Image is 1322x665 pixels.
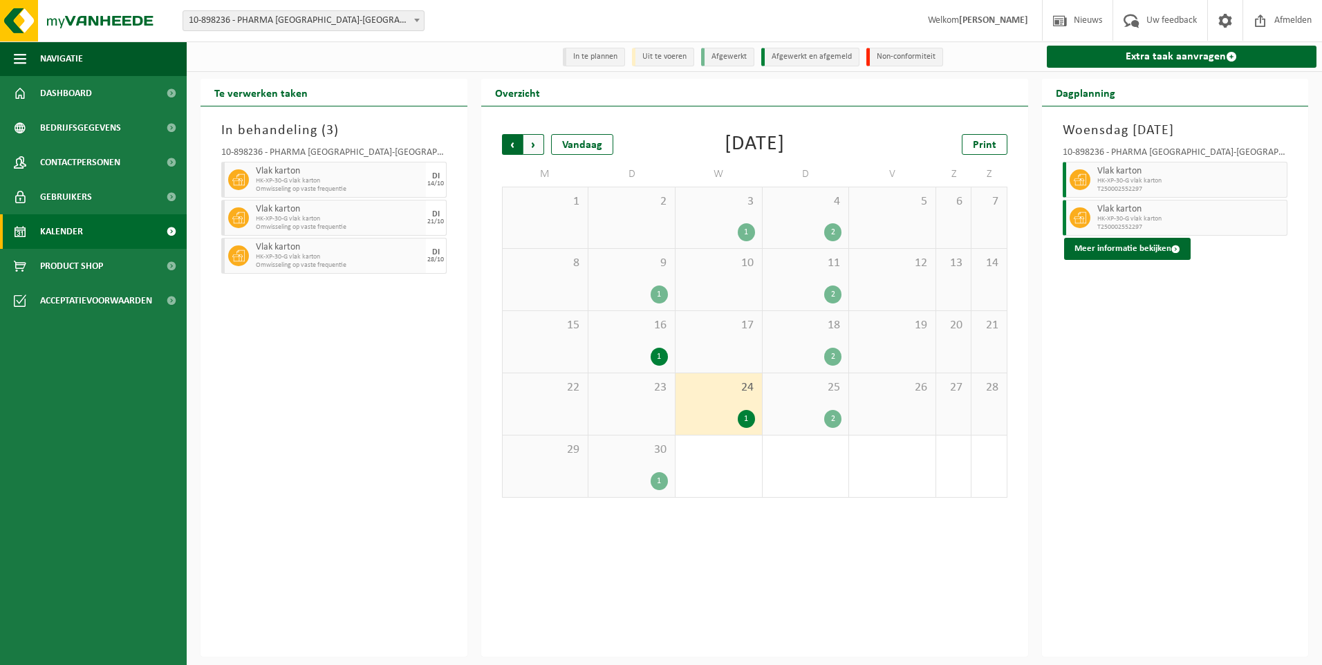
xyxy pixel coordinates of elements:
[978,380,999,395] span: 28
[1097,204,1284,215] span: Vlak karton
[551,134,613,155] div: Vandaag
[221,148,447,162] div: 10-898236 - PHARMA [GEOGRAPHIC_DATA]-[GEOGRAPHIC_DATA] TESSENDERLO - TESSENDERLO
[40,283,152,318] span: Acceptatievoorwaarden
[432,210,440,218] div: DI
[256,223,422,232] span: Omwisseling op vaste frequentie
[943,256,964,271] span: 13
[1097,223,1284,232] span: T250002552297
[824,348,841,366] div: 2
[256,166,422,177] span: Vlak karton
[1047,46,1317,68] a: Extra taak aanvragen
[978,194,999,209] span: 7
[943,318,964,333] span: 20
[432,248,440,256] div: DI
[866,48,943,66] li: Non-conformiteit
[943,194,964,209] span: 6
[595,380,668,395] span: 23
[978,318,999,333] span: 21
[824,410,841,428] div: 2
[40,145,120,180] span: Contactpersonen
[1063,120,1288,141] h3: Woensdag [DATE]
[427,180,444,187] div: 14/10
[761,48,859,66] li: Afgewerkt en afgemeld
[1064,238,1191,260] button: Meer informatie bekijken
[183,11,424,30] span: 10-898236 - PHARMA BELGIUM-BELMEDIS TESSENDERLO - TESSENDERLO
[595,256,668,271] span: 9
[1097,185,1284,194] span: T250002552297
[682,380,755,395] span: 24
[682,194,755,209] span: 3
[651,285,668,303] div: 1
[502,162,589,187] td: M
[510,256,581,271] span: 8
[824,223,841,241] div: 2
[510,194,581,209] span: 1
[1097,166,1284,177] span: Vlak karton
[936,162,971,187] td: Z
[959,15,1028,26] strong: [PERSON_NAME]
[824,285,841,303] div: 2
[523,134,544,155] span: Volgende
[432,172,440,180] div: DI
[738,410,755,428] div: 1
[510,442,581,458] span: 29
[856,256,929,271] span: 12
[256,253,422,261] span: HK-XP-30-G vlak karton
[763,162,850,187] td: D
[201,79,322,106] h2: Te verwerken taken
[856,318,929,333] span: 19
[973,140,996,151] span: Print
[427,218,444,225] div: 21/10
[595,194,668,209] span: 2
[256,185,422,194] span: Omwisseling op vaste frequentie
[770,256,842,271] span: 11
[632,48,694,66] li: Uit te voeren
[770,194,842,209] span: 4
[221,120,447,141] h3: In behandeling ( )
[682,318,755,333] span: 17
[40,41,83,76] span: Navigatie
[943,380,964,395] span: 27
[427,256,444,263] div: 28/10
[183,10,425,31] span: 10-898236 - PHARMA BELGIUM-BELMEDIS TESSENDERLO - TESSENDERLO
[738,223,755,241] div: 1
[256,215,422,223] span: HK-XP-30-G vlak karton
[256,261,422,270] span: Omwisseling op vaste frequentie
[563,48,625,66] li: In te plannen
[971,162,1007,187] td: Z
[770,318,842,333] span: 18
[40,214,83,249] span: Kalender
[701,48,754,66] li: Afgewerkt
[40,180,92,214] span: Gebruikers
[962,134,1007,155] a: Print
[1063,148,1288,162] div: 10-898236 - PHARMA [GEOGRAPHIC_DATA]-[GEOGRAPHIC_DATA] TESSENDERLO - TESSENDERLO
[595,318,668,333] span: 16
[651,472,668,490] div: 1
[256,242,422,253] span: Vlak karton
[770,380,842,395] span: 25
[682,256,755,271] span: 10
[651,348,668,366] div: 1
[510,318,581,333] span: 15
[1097,215,1284,223] span: HK-XP-30-G vlak karton
[725,134,785,155] div: [DATE]
[481,79,554,106] h2: Overzicht
[856,380,929,395] span: 26
[510,380,581,395] span: 22
[676,162,763,187] td: W
[595,442,668,458] span: 30
[849,162,936,187] td: V
[978,256,999,271] span: 14
[326,124,334,138] span: 3
[1042,79,1129,106] h2: Dagplanning
[256,204,422,215] span: Vlak karton
[40,76,92,111] span: Dashboard
[1097,177,1284,185] span: HK-XP-30-G vlak karton
[856,194,929,209] span: 5
[256,177,422,185] span: HK-XP-30-G vlak karton
[502,134,523,155] span: Vorige
[40,249,103,283] span: Product Shop
[40,111,121,145] span: Bedrijfsgegevens
[588,162,676,187] td: D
